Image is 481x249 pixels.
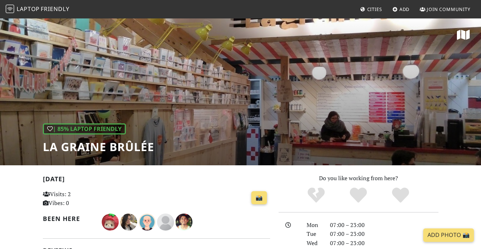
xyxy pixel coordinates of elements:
[175,217,192,225] span: Omar Lucas
[41,5,69,13] span: Friendly
[367,6,382,12] span: Cities
[427,6,470,12] span: Join Community
[302,229,326,239] div: Tue
[157,217,175,225] span: Luciano Sousa
[43,123,126,135] div: | 85% Laptop Friendly
[6,5,14,13] img: LaptopFriendly
[120,217,139,225] span: Emaan
[175,214,192,231] img: 1314-omar.jpg
[102,214,119,231] img: 5791-oceane.jpg
[139,214,156,231] img: 4398-adam.jpg
[17,5,40,13] span: Laptop
[326,229,443,239] div: 07:00 – 23:00
[302,221,326,230] div: Mon
[390,3,413,16] a: Add
[399,6,410,12] span: Add
[423,228,474,242] a: Add Photo 📸
[251,191,267,205] a: 📸
[302,239,326,248] div: Wed
[417,3,473,16] a: Join Community
[326,239,443,248] div: 07:00 – 23:00
[337,187,380,204] div: Yes
[379,187,421,204] div: Definitely!
[139,217,157,225] span: Adam Glinglin
[279,174,438,183] p: Do you like working from here?
[120,214,137,231] img: 4534-emaan.jpg
[357,3,385,16] a: Cities
[43,175,270,186] h2: [DATE]
[43,215,93,222] h2: Been here
[295,187,337,204] div: No
[157,214,174,231] img: blank-535327c66bd565773addf3077783bbfce4b00ec00e9fd257753287c682c7fa38.png
[6,3,69,16] a: LaptopFriendly LaptopFriendly
[326,221,443,230] div: 07:00 – 23:00
[102,217,120,225] span: Océane Munoz
[43,190,113,208] p: Visits: 2 Vibes: 0
[43,140,154,154] h1: La graine brûlée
